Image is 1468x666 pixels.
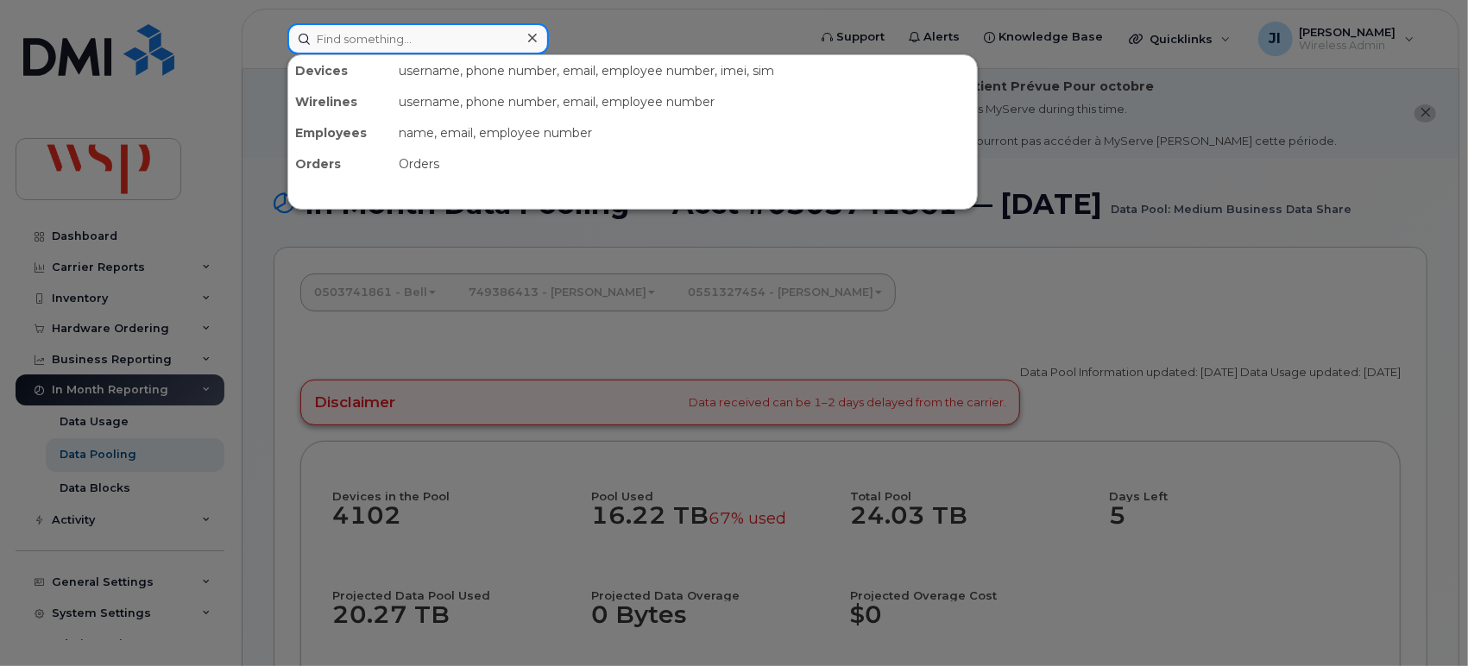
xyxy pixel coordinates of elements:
[288,55,392,86] div: Devices
[392,117,977,148] div: name, email, employee number
[288,117,392,148] div: Employees
[392,86,977,117] div: username, phone number, email, employee number
[288,148,392,179] div: Orders
[392,55,977,86] div: username, phone number, email, employee number, imei, sim
[288,86,392,117] div: Wirelines
[392,148,977,179] div: Orders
